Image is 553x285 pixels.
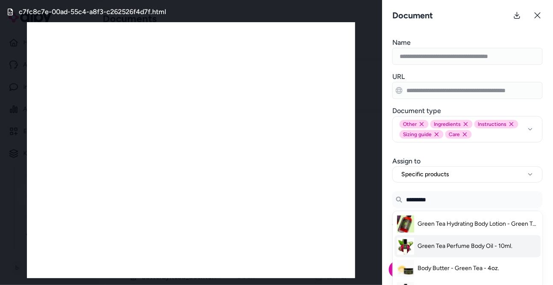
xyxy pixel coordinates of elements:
div: Ingredients [430,120,473,128]
h3: Name [392,38,543,48]
button: Save [389,261,444,278]
button: Remove instructions option [508,121,515,128]
button: Remove ingredients option [462,121,469,128]
span: Body Butter - Green Tea - 4oz. [418,264,499,273]
div: Sizing guide [400,130,444,139]
button: Remove sizing_guide option [433,131,440,138]
span: Green Tea Hydrating Body Lotion - Green Tea- green, clean, light [418,220,538,228]
div: Instructions [474,120,518,128]
div: Care [445,130,472,139]
img: Body Butter - Green Tea - 4oz. [397,260,414,277]
button: Remove care option [462,131,468,138]
button: OtherRemove other optionIngredientsRemove ingredients optionInstructionsRemove instructions optio... [392,116,543,142]
button: Remove other option [418,121,425,128]
div: Other [400,120,429,128]
h3: Document [389,9,436,21]
h3: Document type [392,106,543,116]
label: Assign to [392,157,421,165]
img: Green Tea Hydrating Body Lotion - Green Tea- green, clean, light [397,215,414,233]
span: Green Tea Perfume Body Oil - 10ml. [418,242,512,250]
h3: URL [392,72,543,82]
img: Green Tea Perfume Body Oil - 10ml. [397,238,414,255]
span: Specific products [401,170,449,179]
h3: c7fc8c7e-00ad-55c4-a8f3-c262526f4d7f.html [19,7,166,17]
